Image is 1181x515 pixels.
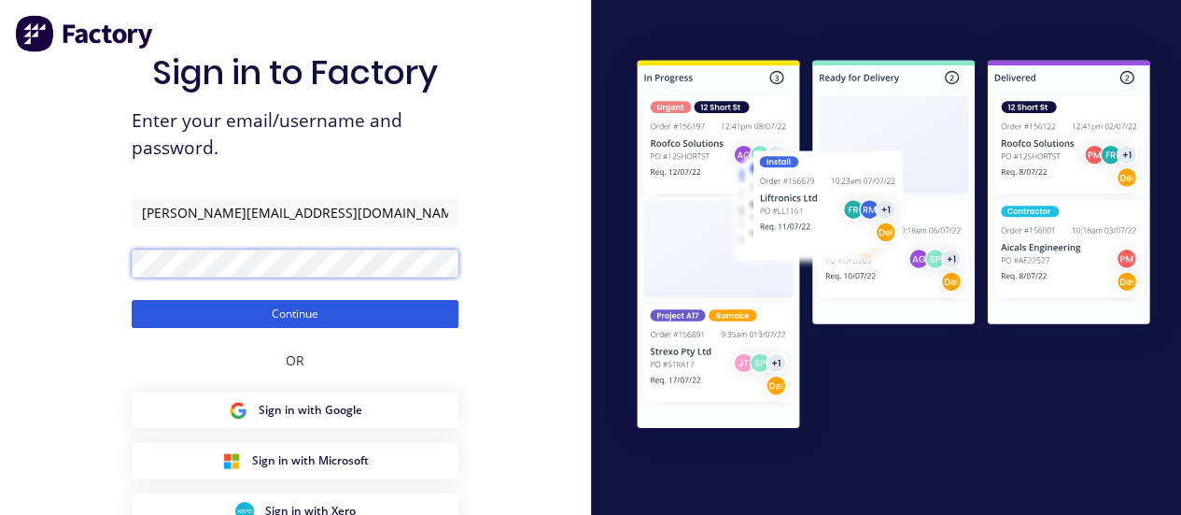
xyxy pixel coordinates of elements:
button: Google Sign inSign in with Google [132,393,458,428]
img: Factory [15,15,155,52]
img: Google Sign in [229,401,247,420]
span: Sign in with Microsoft [252,452,369,469]
button: Microsoft Sign inSign in with Microsoft [132,443,458,479]
img: Microsoft Sign in [222,451,241,470]
button: Continue [132,300,458,328]
div: OR [286,328,304,393]
h1: Sign in to Factory [152,52,438,93]
span: Enter your email/username and password. [132,107,458,162]
span: Sign in with Google [259,402,362,419]
input: Email/Username [132,199,458,227]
